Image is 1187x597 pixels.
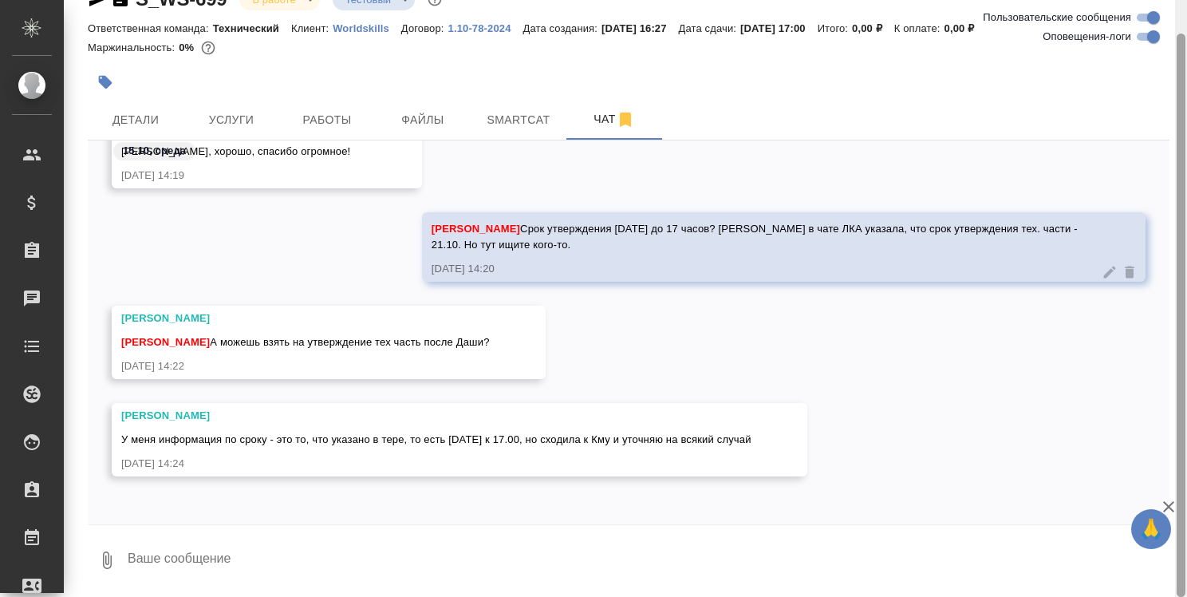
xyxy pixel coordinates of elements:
[179,42,198,53] p: 0%
[121,310,490,326] div: [PERSON_NAME]
[448,22,523,34] p: 1.10-78-2024
[384,110,461,130] span: Файлы
[852,22,894,34] p: 0,00 ₽
[616,110,635,129] svg: Отписаться
[88,65,123,100] button: Добавить тэг
[123,143,186,159] p: 15.10, среда
[121,456,751,472] div: [DATE] 14:24
[448,21,523,34] a: 1.10-78-2024
[432,261,1090,277] div: [DATE] 14:20
[944,22,987,34] p: 0,00 ₽
[1043,29,1131,45] span: Оповещения-логи
[740,22,818,34] p: [DATE] 17:00
[1138,512,1165,546] span: 🙏
[1131,509,1171,549] button: 🙏
[121,408,751,424] div: [PERSON_NAME]
[679,22,740,34] p: Дата сдачи:
[983,10,1131,26] span: Пользовательские сообщения
[333,22,401,34] p: Worldskills
[432,223,1081,251] span: Срок утверждения [DATE] до 17 часов? [PERSON_NAME] в чате ЛКА указала, что срок утверждения тех. ...
[121,168,366,184] div: [DATE] 14:19
[121,336,210,348] span: [PERSON_NAME]
[289,110,365,130] span: Работы
[432,223,520,235] span: [PERSON_NAME]
[480,110,557,130] span: Smartcat
[401,22,448,34] p: Договор:
[894,22,944,34] p: К оплате:
[523,22,601,34] p: Дата создания:
[333,21,401,34] a: Worldskills
[198,38,219,58] button: 3797.44 RUB;
[88,22,213,34] p: Ответственная команда:
[88,42,179,53] p: Маржинальность:
[121,336,490,348] span: А можешь взять на утверждение тех часть после Даши?
[291,22,333,34] p: Клиент:
[818,22,852,34] p: Итого:
[601,22,679,34] p: [DATE] 16:27
[121,433,751,445] span: У меня информация по сроку - это то, что указано в тере, то есть [DATE] к 17.00, но сходила к Кму...
[121,358,490,374] div: [DATE] 14:22
[193,110,270,130] span: Услуги
[576,109,653,129] span: Чат
[213,22,291,34] p: Технический
[97,110,174,130] span: Детали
